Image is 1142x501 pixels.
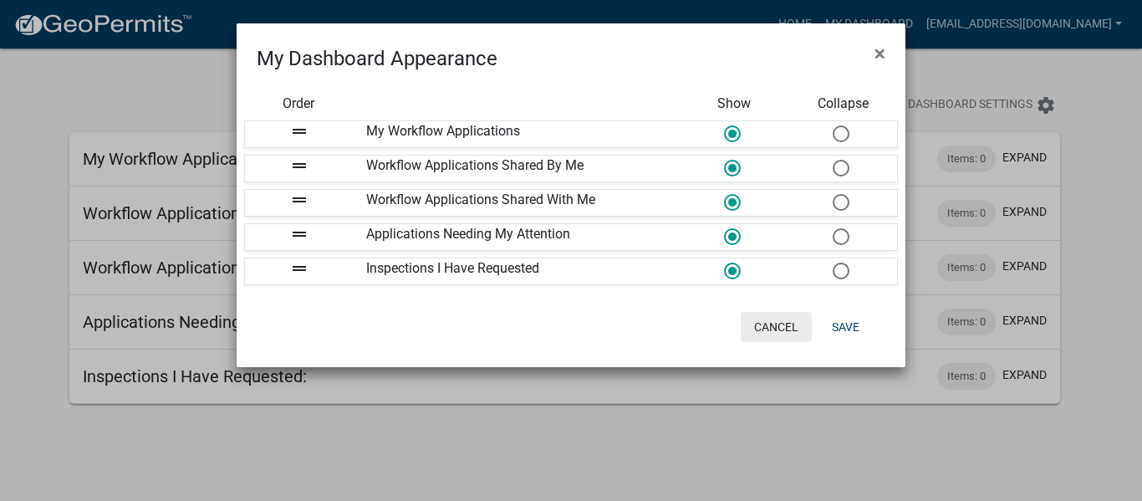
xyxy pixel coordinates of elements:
[289,121,309,141] i: drag_handle
[680,94,788,114] div: Show
[354,156,680,181] div: Workflow Applications Shared By Me
[874,42,885,65] span: ×
[818,312,873,342] button: Save
[244,94,353,114] div: Order
[289,156,309,176] i: drag_handle
[354,121,680,147] div: My Workflow Applications
[861,30,899,77] button: Close
[741,312,812,342] button: Cancel
[257,43,497,74] h4: My Dashboard Appearance
[789,94,898,114] div: Collapse
[354,258,680,284] div: Inspections I Have Requested
[289,190,309,210] i: drag_handle
[289,224,309,244] i: drag_handle
[289,258,309,279] i: drag_handle
[354,190,680,216] div: Workflow Applications Shared With Me
[354,224,680,250] div: Applications Needing My Attention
